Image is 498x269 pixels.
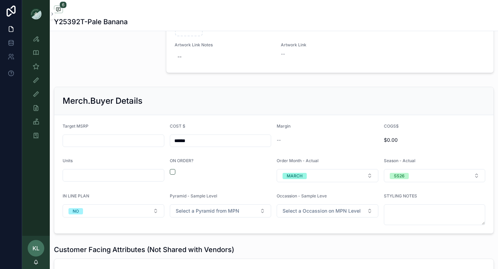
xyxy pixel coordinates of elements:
div: MARCH [287,173,303,179]
div: SS26 [394,173,405,179]
h1: Y25392T-Pale Banana [54,17,128,27]
span: COGS$ [384,123,399,129]
span: 6 [59,1,67,8]
span: Season - Actual [384,158,415,163]
span: -- [281,50,285,57]
h2: Merch.Buyer Details [63,95,142,106]
span: Artwork Link [281,42,352,48]
button: Select Button [384,169,486,182]
span: Margin [277,123,290,129]
span: Pyramid - Sample Level [170,193,217,198]
button: 6 [54,6,63,14]
span: Occassion - Sample Leve [277,193,327,198]
div: NO [73,208,79,214]
span: Select a Occassion on MPN Level [283,207,361,214]
span: Target MSRP [63,123,89,129]
div: scrollable content [22,28,50,151]
span: STYLING NOTES [384,193,417,198]
span: Artwork Link Notes [175,42,273,48]
img: App logo [30,8,41,19]
button: Select Button [277,169,378,182]
span: KL [33,244,39,252]
span: ON ORDER? [170,158,193,163]
span: Units [63,158,73,163]
span: -- [277,137,281,143]
span: IN LINE PLAN [63,193,89,198]
div: -- [177,53,182,60]
button: Select Button [277,204,378,217]
h1: Customer Facing Attributes (Not Shared with Vendors) [54,245,234,254]
button: Select Button [63,204,164,217]
button: Select Button [170,204,271,217]
span: $0.00 [384,137,486,143]
span: Select a Pyramid from MPN [176,207,239,214]
span: Order Month - Actual [277,158,319,163]
span: COST $ [170,123,185,129]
